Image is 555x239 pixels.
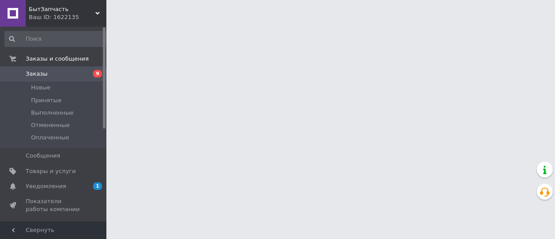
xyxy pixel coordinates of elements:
span: Панель управления [26,220,82,236]
span: Заказы [26,70,47,78]
span: Новые [31,84,51,92]
span: Показатели работы компании [26,197,82,213]
span: Уведомления [26,182,66,190]
span: БытЗапчасть [29,5,95,13]
span: 9 [93,70,102,77]
span: Оплаченные [31,134,69,142]
span: Товары и услуги [26,167,76,175]
span: Выполненные [31,109,74,117]
input: Поиск [4,31,109,47]
span: Отмененные [31,121,70,129]
div: Ваш ID: 1622135 [29,13,106,21]
span: Принятые [31,96,62,104]
span: Сообщения [26,152,60,160]
span: 1 [93,182,102,190]
span: Заказы и сообщения [26,55,89,63]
